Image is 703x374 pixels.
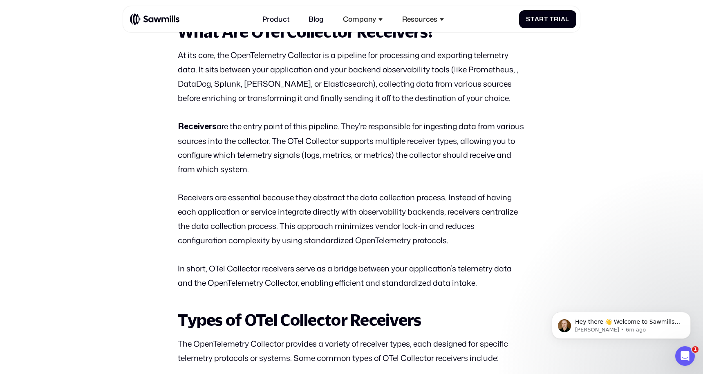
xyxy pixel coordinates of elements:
p: Receivers are essential because they abstract the data collection process. Instead of having each... [178,190,525,247]
span: a [535,16,540,23]
span: Hey there 👋 Welcome to Sawmills. The smart telemetry management platform that solves cost, qualit... [36,24,141,71]
iframe: Intercom live chat [675,346,695,366]
a: StartTrial [519,10,577,28]
strong: Types of OTel Collector Receivers [178,310,421,329]
a: Product [257,10,295,29]
span: l [565,16,569,23]
div: Company [343,15,376,24]
p: In short, OTel Collector receivers serve as a bridge between your application’s telemetry data an... [178,262,525,290]
p: Message from Winston, sent 6m ago [36,31,141,39]
span: a [561,16,566,23]
a: Blog [304,10,329,29]
span: r [554,16,559,23]
div: Resources [397,10,450,29]
p: At its core, the OpenTelemetry Collector is a pipeline for processing and exporting telemetry dat... [178,48,525,105]
span: t [531,16,535,23]
iframe: Intercom notifications message [540,295,703,352]
span: t [544,16,548,23]
span: S [526,16,531,23]
p: are the entry point of this pipeline. They’re responsible for ingesting data from various sources... [178,119,525,177]
p: The OpenTelemetry Collector provides a variety of receiver types, each designed for specific tele... [178,337,525,365]
div: Company [338,10,388,29]
span: r [539,16,544,23]
span: T [550,16,554,23]
span: 1 [692,346,699,353]
div: Resources [402,15,437,24]
span: i [559,16,561,23]
strong: Receivers [178,123,217,130]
